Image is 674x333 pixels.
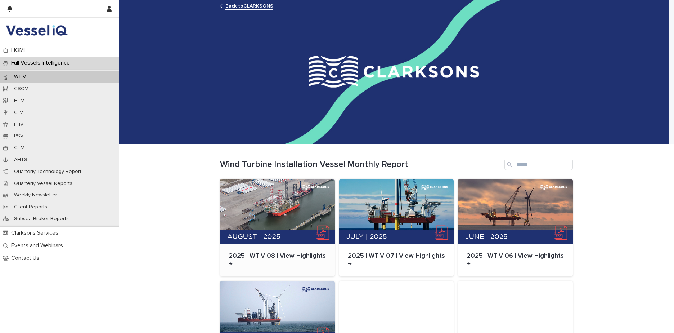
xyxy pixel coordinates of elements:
p: Events and Webinars [8,242,69,249]
a: 2025 | WTIV 08 | View Highlights → [220,179,335,276]
a: 2025 | WTIV 06 | View Highlights → [458,179,573,276]
p: 2025 | WTIV 07 | View Highlights → [348,252,445,268]
p: Client Reports [8,204,53,210]
img: DY2harLS7Ky7oFY6OHCp [6,23,68,38]
input: Search [504,159,573,170]
p: FFIV [8,121,29,128]
p: Subsea Broker Reports [8,216,75,222]
p: Quarterly Vessel Reports [8,181,78,187]
p: Full Vessels Intelligence [8,59,76,66]
h1: Wind Turbine Installation Vessel Monthly Report [220,159,502,170]
p: Quarterly Technology Report [8,169,87,175]
p: Weekly Newsletter [8,192,63,198]
p: WTIV [8,74,32,80]
p: AHTS [8,157,33,163]
p: 2025 | WTIV 08 | View Highlights → [229,252,326,268]
p: CTV [8,145,30,151]
p: CLV [8,110,29,116]
p: Contact Us [8,255,45,262]
p: CSOV [8,86,34,92]
a: 2025 | WTIV 07 | View Highlights → [339,179,454,276]
a: Back toCLARKSONS [225,1,273,10]
p: Clarksons Services [8,230,64,236]
p: PSV [8,133,29,139]
p: HTV [8,98,30,104]
p: HOME [8,47,33,54]
p: 2025 | WTIV 06 | View Highlights → [467,252,564,268]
